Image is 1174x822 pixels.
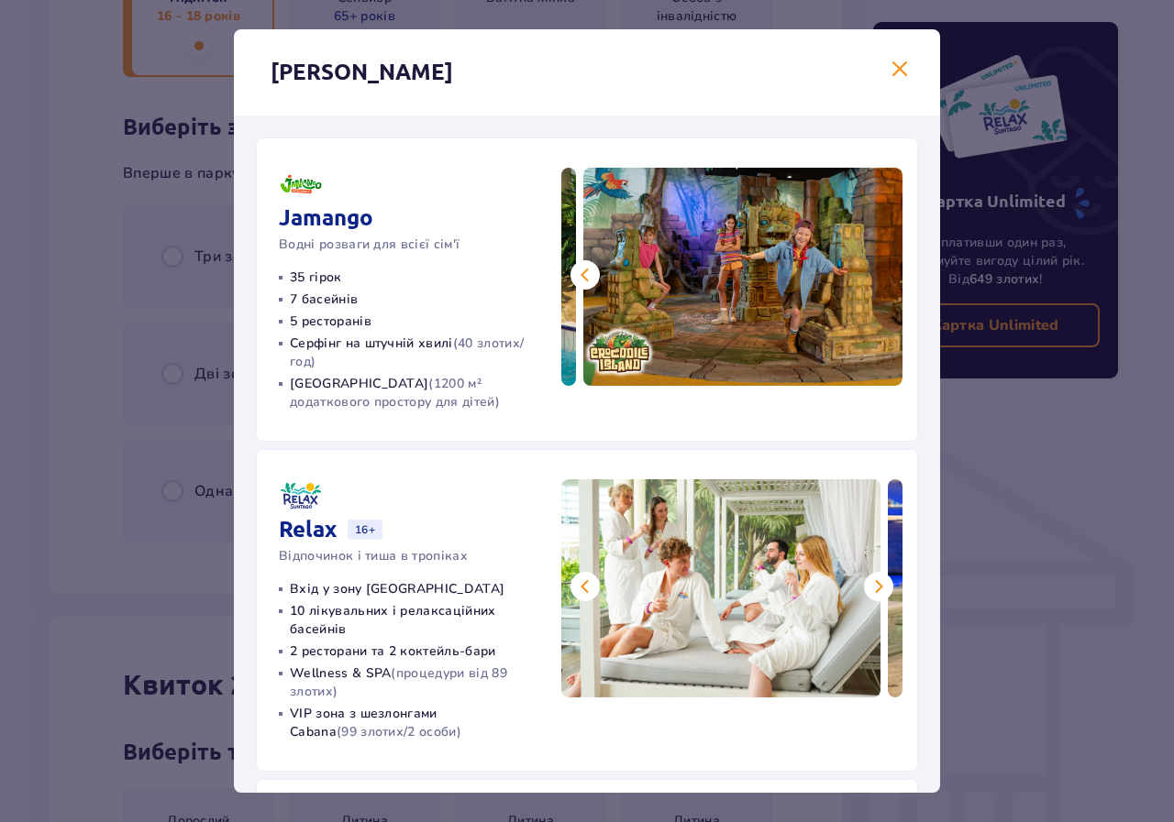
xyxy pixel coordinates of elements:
[279,547,468,565] p: Відпочинок і тиша в тропіках
[290,334,524,370] span: (40 злотих/год)
[279,236,460,254] p: Водні розваги для всієї сім'ї
[583,168,903,386] img: Jamango
[290,664,507,700] span: (процедури від 89 злотих)
[290,312,371,331] p: 5 ресторанів
[279,516,337,543] p: Relax
[279,479,323,512] img: Relax logo
[290,375,539,411] p: [GEOGRAPHIC_DATA]
[290,602,539,639] p: 10 лікувальних і релаксаційних басейнів
[290,580,504,598] p: Вхід у зону [GEOGRAPHIC_DATA]
[290,664,539,701] p: Wellness & SPA
[290,334,539,371] p: Серфінг на штучній хвилі
[348,520,382,540] p: 16+
[290,290,358,309] p: 7 басейнів
[271,59,453,86] p: [PERSON_NAME]
[561,479,880,697] img: Relax
[279,168,323,201] img: Jamango logo
[337,723,461,740] span: (99 злотих/2 особи)
[290,269,342,287] p: 35 гірок
[290,375,500,411] span: (1200 м² додаткового простору для дітей)
[290,642,496,661] p: 2 ресторани та 2 коктейль-бари
[290,705,539,741] p: VIP зона з шезлонгами Cabana
[279,204,373,232] p: Jamango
